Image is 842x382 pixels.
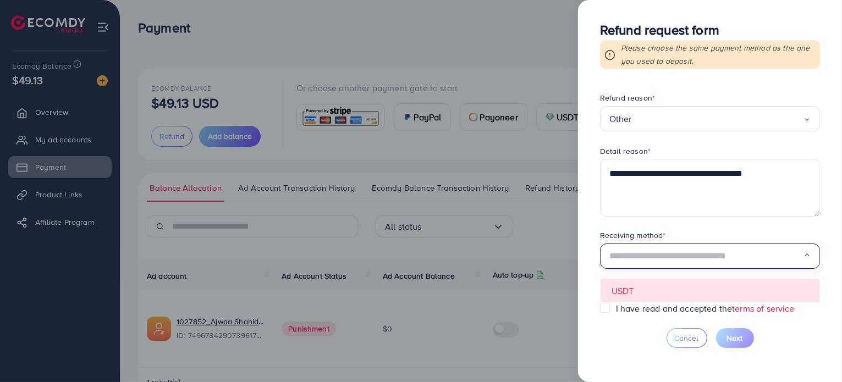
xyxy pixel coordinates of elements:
input: Search for option [609,248,804,265]
label: I have read and accepted the [616,302,795,315]
label: Detail reason [600,146,651,157]
button: Cancel [667,328,707,348]
iframe: Chat [795,333,834,374]
span: Next [727,333,743,344]
a: terms of service [732,302,795,314]
button: Next [716,328,754,348]
div: Search for option [600,243,820,269]
label: Refund reason [600,92,655,103]
p: Please choose the same payment method as the one you used to deposit. [621,41,816,68]
span: Other [609,110,632,128]
input: Search for option [632,110,804,128]
span: USDT [612,285,634,297]
span: Cancel [675,333,699,344]
label: Receiving method [600,230,666,241]
h3: Refund request form [600,22,820,38]
div: Search for option [600,106,820,132]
